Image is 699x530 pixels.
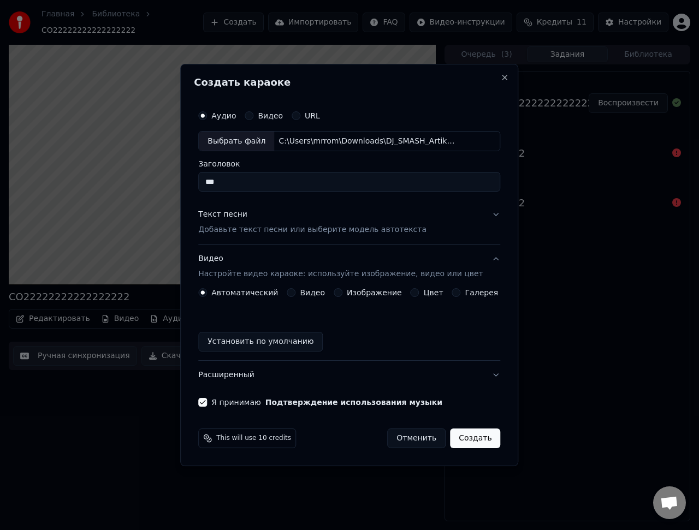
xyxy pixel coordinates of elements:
[450,428,500,448] button: Создать
[198,332,323,352] button: Установить по умолчанию
[198,201,500,245] button: Текст песниДобавьте текст песни или выберите модель автотекста
[265,398,442,406] button: Я принимаю
[198,160,500,168] label: Заголовок
[465,289,499,296] label: Галерея
[198,288,500,360] div: ВидеоНастройте видео караоке: используйте изображение, видео или цвет
[198,254,483,280] div: Видео
[274,136,460,147] div: C:\Users\mrrom\Downloads\DJ_SMASH_Artik_Asti_-_CO2_74615948 (2).mp3
[199,132,274,151] div: Выбрать файл
[347,289,402,296] label: Изображение
[258,112,283,120] label: Видео
[198,361,500,389] button: Расширенный
[198,245,500,289] button: ВидеоНастройте видео караоке: используйте изображение, видео или цвет
[198,225,426,236] p: Добавьте текст песни или выберите модель автотекста
[305,112,320,120] label: URL
[424,289,443,296] label: Цвет
[211,289,278,296] label: Автоматический
[387,428,446,448] button: Отменить
[198,210,247,221] div: Текст песни
[211,112,236,120] label: Аудио
[198,269,483,279] p: Настройте видео караоке: используйте изображение, видео или цвет
[216,434,291,443] span: This will use 10 credits
[211,398,442,406] label: Я принимаю
[194,78,505,87] h2: Создать караоке
[300,289,325,296] label: Видео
